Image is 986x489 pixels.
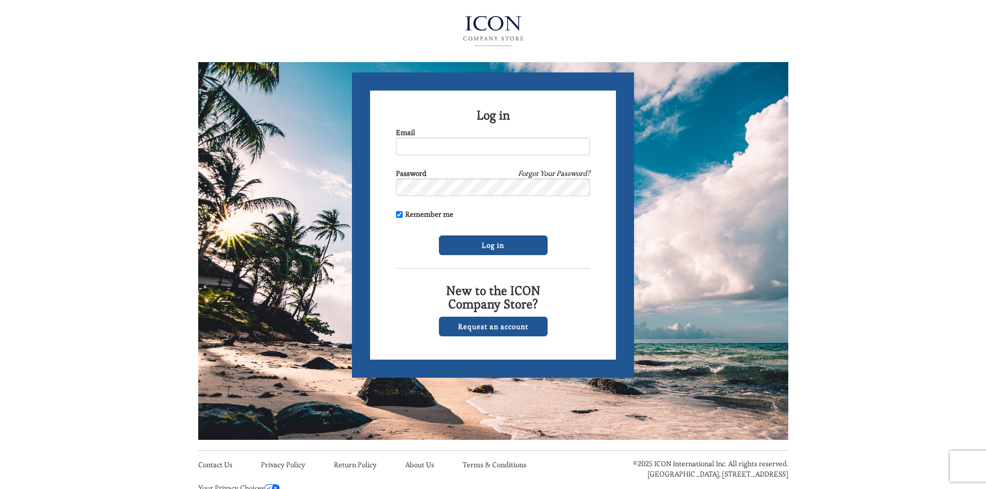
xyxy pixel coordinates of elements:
a: Contact Us [198,460,232,469]
a: About Us [405,460,434,469]
label: Remember me [396,209,453,219]
p: ©2025 ICON International Inc. All rights reserved. [GEOGRAPHIC_DATA], [STREET_ADDRESS] [602,458,788,479]
h2: Log in [396,109,590,122]
a: Terms & Conditions [463,460,526,469]
label: Password [396,168,426,179]
a: Request an account [439,317,548,336]
input: Log in [439,235,548,255]
a: Privacy Policy [261,460,305,469]
h2: New to the ICON Company Store? [396,284,590,312]
input: Remember me [396,211,403,218]
a: Return Policy [334,460,377,469]
label: Email [396,127,415,138]
a: Forgot Your Password? [518,168,590,179]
